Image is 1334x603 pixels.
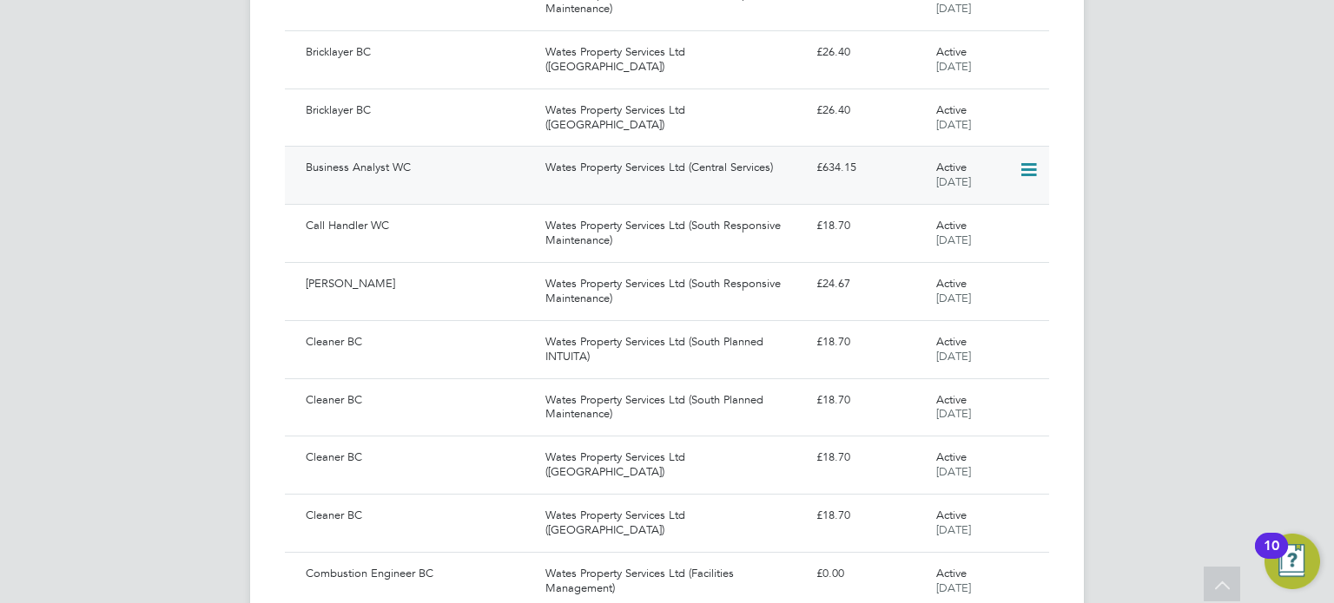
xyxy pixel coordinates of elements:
[936,233,971,247] span: [DATE]
[936,174,971,189] span: [DATE]
[809,443,929,472] div: £18.70
[936,449,967,464] span: Active
[809,96,929,125] div: £26.40
[538,501,809,545] div: Wates Property Services Ltd ([GEOGRAPHIC_DATA])
[299,154,538,182] div: Business Analyst WC
[936,117,971,132] span: [DATE]
[538,560,809,603] div: Wates Property Services Ltd (Facilities Management)
[299,328,538,357] div: Cleaner BC
[936,291,971,305] span: [DATE]
[538,154,809,182] div: Wates Property Services Ltd (Central Services)
[538,328,809,371] div: Wates Property Services Ltd (South Planned INTUITA)
[936,580,971,595] span: [DATE]
[809,154,929,182] div: £634.15
[809,501,929,530] div: £18.70
[936,44,967,59] span: Active
[936,102,967,117] span: Active
[936,464,971,479] span: [DATE]
[936,276,967,291] span: Active
[809,270,929,298] div: £24.67
[538,38,809,82] div: Wates Property Services Ltd ([GEOGRAPHIC_DATA])
[538,443,809,487] div: Wates Property Services Ltd ([GEOGRAPHIC_DATA])
[299,96,538,125] div: Bricklayer BC
[538,270,809,313] div: Wates Property Services Ltd (South Responsive Maintenance)
[936,508,967,522] span: Active
[1265,534,1320,589] button: Open Resource Center, 10 new notifications
[299,38,538,67] div: Bricklayer BC
[809,212,929,240] div: £18.70
[1264,546,1279,568] div: 10
[936,59,971,74] span: [DATE]
[809,328,929,357] div: £18.70
[809,386,929,415] div: £18.70
[936,566,967,580] span: Active
[299,501,538,530] div: Cleaner BC
[538,212,809,255] div: Wates Property Services Ltd (South Responsive Maintenance)
[936,160,967,174] span: Active
[538,386,809,429] div: Wates Property Services Ltd (South Planned Maintenance)
[936,334,967,349] span: Active
[936,349,971,364] span: [DATE]
[299,212,538,240] div: Call Handler WC
[299,443,538,472] div: Cleaner BC
[809,38,929,67] div: £26.40
[299,560,538,588] div: Combustion Engineer BC
[936,1,971,16] span: [DATE]
[936,218,967,233] span: Active
[936,392,967,407] span: Active
[936,406,971,421] span: [DATE]
[299,386,538,415] div: Cleaner BC
[299,270,538,298] div: [PERSON_NAME]
[936,522,971,537] span: [DATE]
[538,96,809,140] div: Wates Property Services Ltd ([GEOGRAPHIC_DATA])
[809,560,929,588] div: £0.00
